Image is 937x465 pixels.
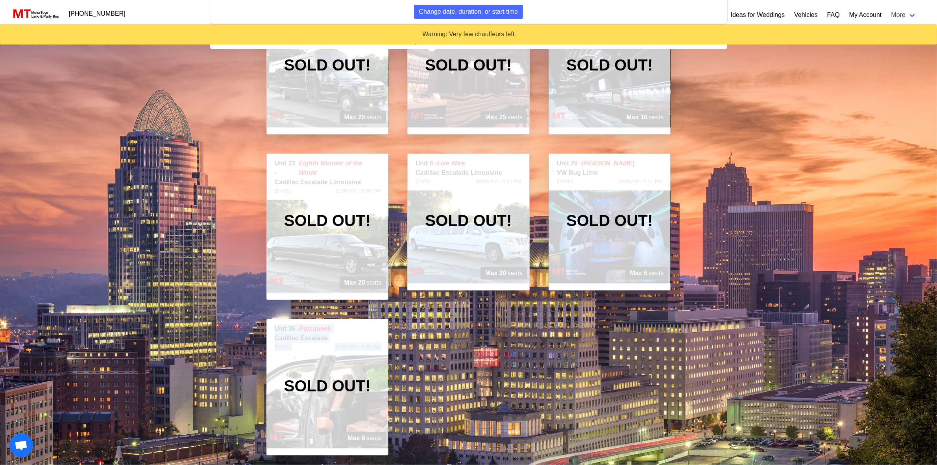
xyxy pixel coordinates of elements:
[6,30,932,39] div: Warning: Very few chauffeurs left.
[549,191,671,283] img: 29%2002.jpg
[419,7,518,17] span: Change date, duration, or start time
[9,434,33,457] div: Open chat
[794,10,818,20] a: Vehicles
[267,356,388,448] img: 36%2002.jpg
[64,6,130,22] a: [PHONE_NUMBER]
[11,8,59,19] img: MotorToys Logo
[887,7,921,23] a: More
[549,35,671,128] img: 02%2002.jpg
[414,5,523,19] button: Change date, duration, or start time
[849,10,882,20] a: My Account
[827,10,840,20] a: FAQ
[731,10,785,20] a: Ideas for Weddings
